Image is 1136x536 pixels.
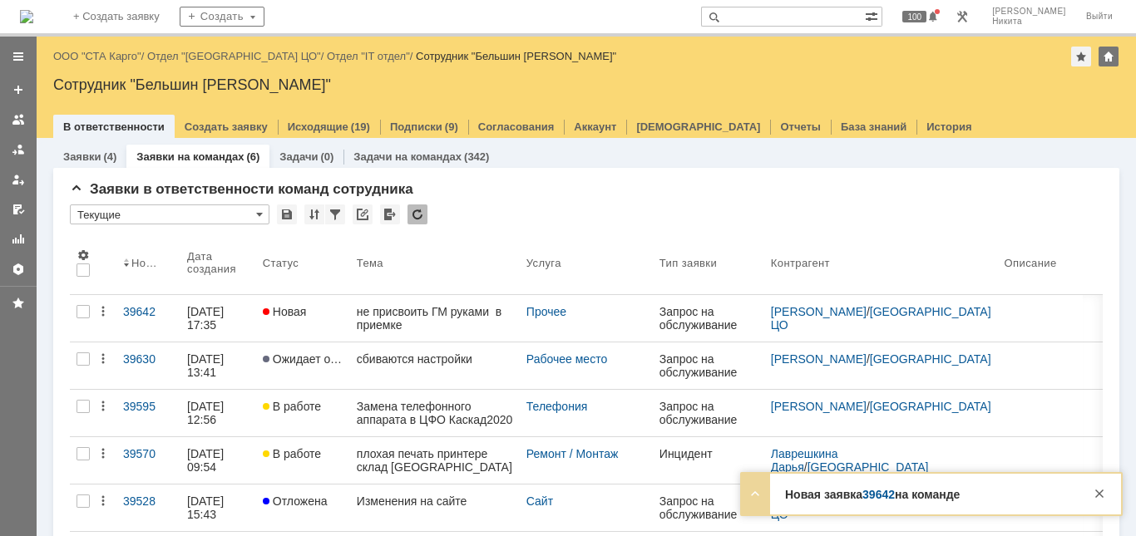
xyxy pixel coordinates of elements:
[653,484,764,531] a: Запрос на обслуживание
[350,295,520,342] a: не присвоить ГМ руками в приемке
[187,352,227,379] div: [DATE] 13:41
[357,352,513,366] div: сбиваются настройки
[187,250,236,275] div: Дата создания
[653,390,764,436] a: Запрос на обслуживание
[320,150,333,163] div: (0)
[256,295,350,342] a: Новая
[20,10,33,23] a: Перейти на домашнюю страницу
[96,494,110,508] div: Действия
[263,305,307,318] span: Новая
[123,352,174,366] div: 39630
[103,150,116,163] div: (4)
[5,226,32,253] a: Отчеты
[5,256,32,283] a: Настройки
[96,305,110,318] div: Действия
[771,305,867,318] a: [PERSON_NAME]
[256,437,350,484] a: В работе
[771,447,991,474] div: /
[263,447,321,460] span: В работе
[952,7,972,27] a: Перейти в интерфейс администратора
[53,76,1119,93] div: Сотрудник "Бельшин [PERSON_NAME]"
[357,257,384,269] div: Тема
[478,120,555,133] a: Согласования
[256,484,350,531] a: Отложена
[926,120,971,133] a: История
[526,400,587,413] a: Телефония
[771,447,842,474] a: Лаврешкина Дарья
[327,50,416,62] div: /
[180,231,256,295] th: Дата создания
[659,352,758,379] div: Запрос на обслуживание
[279,150,318,163] a: Задачи
[96,352,110,366] div: Действия
[70,181,413,197] span: Заявки в ответственности команд сотрудника
[185,120,268,133] a: Создать заявку
[526,447,618,460] a: Ремонт / Монтаж
[63,120,165,133] a: В ответственности
[808,460,929,474] a: [GEOGRAPHIC_DATA]
[5,76,32,103] a: Создать заявку
[147,50,327,62] div: /
[180,295,256,342] a: [DATE] 17:35
[116,231,180,295] th: Номер
[771,305,995,332] a: [GEOGRAPHIC_DATA] ЦО
[180,484,256,531] a: [DATE] 15:43
[636,120,760,133] a: [DEMOGRAPHIC_DATA]
[771,352,867,366] a: [PERSON_NAME]
[780,120,821,133] a: Отчеты
[123,305,174,318] div: 39642
[862,488,895,501] a: 39642
[771,305,991,332] div: /
[653,231,764,295] th: Тип заявки
[325,204,345,224] div: Фильтрация...
[1005,257,1058,269] div: Описание
[116,295,180,342] a: 39642
[351,120,370,133] div: (19)
[992,17,1066,27] span: Никита
[380,204,400,224] div: Экспорт списка
[180,7,264,27] div: Создать
[870,352,991,366] a: [GEOGRAPHIC_DATA]
[256,342,350,389] a: Ожидает ответа контрагента
[77,248,90,262] span: Настройки
[659,305,758,332] div: Запрос на обслуживание
[520,231,653,295] th: Услуга
[902,11,926,22] span: 100
[659,257,720,269] div: Тип заявки
[123,447,174,460] div: 39570
[350,231,520,295] th: Тема
[407,204,427,224] div: Обновлять список
[263,257,299,269] div: Статус
[653,295,764,342] a: Запрос на обслуживание
[53,50,141,62] a: ООО "СТА Карго"
[445,120,458,133] div: (9)
[357,494,513,508] div: Изменения на сайте
[180,437,256,484] a: [DATE] 09:54
[357,447,513,474] div: плохая печать принтере склад [GEOGRAPHIC_DATA]
[353,204,373,224] div: Скопировать ссылку на список
[785,488,960,501] strong: Новая заявка на команде
[1089,484,1109,504] div: Закрыть
[187,447,227,474] div: [DATE] 09:54
[574,120,616,133] a: Аккаунт
[263,400,321,413] span: В работе
[288,120,348,133] a: Исходящие
[123,400,174,413] div: 39595
[771,352,991,366] div: /
[526,352,607,366] a: Рабочее место
[771,257,830,269] div: Контрагент
[116,437,180,484] a: 39570
[659,494,758,521] div: Запрос на обслуживание
[123,494,174,508] div: 39528
[526,305,566,318] a: Прочее
[327,50,410,62] a: Отдел "IT отдел"
[992,7,1066,17] span: [PERSON_NAME]
[653,437,764,484] a: Инцидент
[764,231,998,295] th: Контрагент
[96,447,110,460] div: Действия
[136,150,244,163] a: Заявки на командах
[263,494,328,508] span: Отложена
[745,484,765,504] div: Развернуть
[526,257,563,269] div: Услуга
[416,50,616,62] div: Сотрудник "Бельшин [PERSON_NAME]"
